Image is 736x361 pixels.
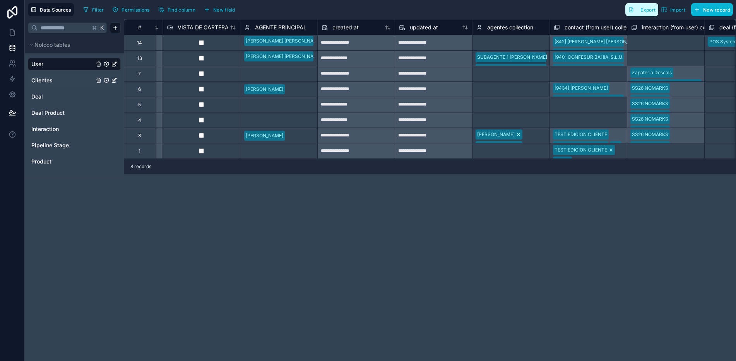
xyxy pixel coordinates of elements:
[31,141,69,149] span: Pipeline Stage
[80,4,107,15] button: Filter
[137,40,142,46] div: 14
[691,3,733,16] button: New record
[31,77,53,84] span: Clientes
[130,163,151,170] span: 8 records
[246,53,322,60] div: [PERSON_NAME] [PERSON_NAME]
[213,7,235,13] span: New field
[168,7,195,13] span: Find column
[28,123,121,135] div: Interaction
[31,158,94,165] a: Product
[477,143,515,150] div: [PERSON_NAME]
[31,109,94,117] a: Deal Product
[138,71,141,77] div: 7
[28,90,121,103] div: Deal
[255,24,306,31] span: AGENTE PRINCIPAL
[31,125,94,133] a: Interaction
[31,93,94,100] a: Deal
[28,139,121,152] div: Pipeline Stage
[565,24,639,31] span: contact (from user) collection
[110,4,155,15] a: Permissions
[28,39,116,50] button: Noloco tables
[137,55,142,61] div: 13
[139,148,140,154] div: 1
[31,125,59,133] span: Interaction
[31,60,43,68] span: User
[28,3,74,16] button: Data Sources
[31,141,94,149] a: Pipeline Stage
[31,60,94,68] a: User
[31,93,43,100] span: Deal
[156,4,198,15] button: Find column
[28,107,121,119] div: Deal Product
[40,7,71,13] span: Data Sources
[477,131,515,138] div: [PERSON_NAME]
[246,132,283,139] div: [PERSON_NAME]
[130,24,149,30] div: #
[625,3,658,16] button: Export
[31,158,51,165] span: Product
[31,77,94,84] a: Clientes
[138,86,141,92] div: 6
[138,133,141,139] div: 3
[477,65,553,72] div: [PERSON_NAME] [PERSON_NAME]
[658,3,688,16] button: Import
[110,4,152,15] button: Permissions
[487,24,533,31] span: agentes collection
[28,58,121,70] div: User
[477,54,547,61] div: SUBAGENTE 1 [PERSON_NAME]
[688,3,733,16] a: New record
[555,158,564,165] div: TEst
[31,109,65,117] span: Deal Product
[332,24,359,31] span: created at
[178,24,229,31] span: VISTA DE CARTERA
[138,117,141,123] div: 4
[555,146,607,153] div: TEST EDICION CLIENTE
[640,7,656,13] span: Export
[28,74,121,87] div: Clientes
[34,41,70,49] span: Noloco tables
[246,37,322,44] div: [PERSON_NAME] [PERSON_NAME]
[246,86,283,93] div: [PERSON_NAME]
[122,7,149,13] span: Permissions
[642,24,724,31] span: interaction (from user) collection
[703,7,730,13] span: New record
[201,4,238,15] button: New field
[92,7,104,13] span: Filter
[138,102,141,108] div: 5
[99,25,105,31] span: K
[28,155,121,168] div: Product
[410,24,438,31] span: updated at
[670,7,685,13] span: Import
